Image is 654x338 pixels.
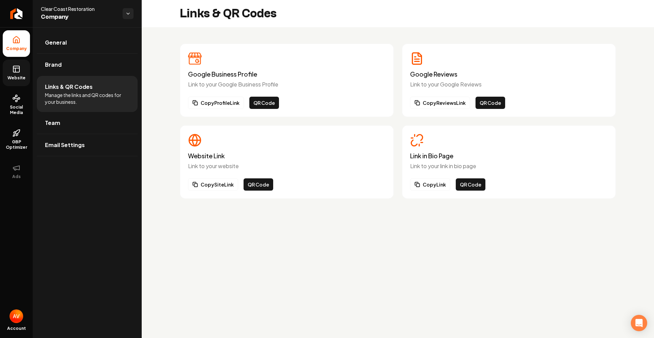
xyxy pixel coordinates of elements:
[45,141,85,149] span: Email Settings
[45,92,129,105] span: Manage the links and QR codes for your business.
[631,315,647,331] div: Open Intercom Messenger
[3,104,30,115] span: Social Media
[5,75,28,81] span: Website
[3,139,30,150] span: GBP Optimizer
[249,97,279,109] button: QR Code
[10,309,23,323] img: Ana Villa
[188,80,386,88] p: Link to your Google Business Profile
[410,80,608,88] p: Link to your Google Reviews
[7,326,26,331] span: Account
[37,134,138,156] a: Email Settings
[410,178,450,191] button: CopyLink
[3,46,30,51] span: Company
[45,38,67,47] span: General
[3,89,30,121] a: Social Media
[410,71,608,78] h3: Google Reviews
[3,60,30,86] a: Website
[3,124,30,156] a: GBP Optimizer
[188,71,386,78] h3: Google Business Profile
[37,54,138,76] a: Brand
[10,174,24,179] span: Ads
[410,162,608,170] p: Link to your link in bio page
[10,309,23,323] button: Open user button
[180,7,277,20] h2: Links & QR Codes
[476,97,505,109] button: QR Code
[188,152,386,159] h3: Website Link
[410,152,608,159] h3: Link in Bio Page
[45,119,60,127] span: Team
[37,112,138,134] a: Team
[3,158,30,185] button: Ads
[41,5,117,12] span: Clear Coast Restoration
[37,32,138,53] a: General
[188,162,386,170] p: Link to your website
[45,83,93,91] span: Links & QR Codes
[41,12,117,22] span: Company
[10,8,23,19] img: Rebolt Logo
[45,61,62,69] span: Brand
[188,97,244,109] button: CopyProfileLink
[456,178,485,191] button: QR Code
[244,178,273,191] button: QR Code
[410,97,470,109] button: CopyReviewsLink
[188,178,238,191] button: CopySiteLink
